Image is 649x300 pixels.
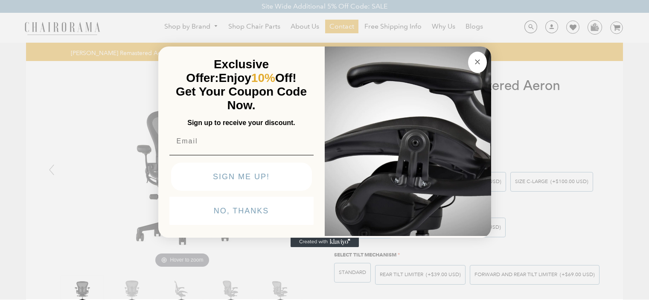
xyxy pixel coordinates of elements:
span: Sign up to receive your discount. [187,119,295,126]
iframe: Tidio Chat [605,245,645,285]
input: Email [169,133,314,150]
button: Close dialog [468,52,487,73]
button: NO, THANKS [169,197,314,225]
span: Exclusive Offer: [186,58,269,84]
span: Get Your Coupon Code Now. [176,85,307,112]
button: SIGN ME UP! [171,163,312,191]
img: 92d77583-a095-41f6-84e7-858462e0427a.jpeg [325,45,491,236]
span: 10% [251,71,275,84]
a: Created with Klaviyo - opens in a new tab [291,237,359,247]
span: Enjoy Off! [219,71,297,84]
